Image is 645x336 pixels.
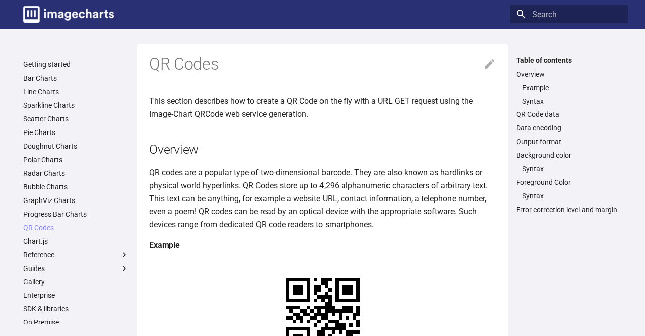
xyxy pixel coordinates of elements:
a: Foreground Color [516,178,622,187]
a: Overview [516,70,622,79]
a: Syntax [522,97,622,106]
input: Search [510,5,628,23]
h1: QR Codes [149,54,496,75]
a: Chart.js [23,237,129,246]
p: This section describes how to create a QR Code on the fly with a URL GET request using the Image-... [149,95,496,120]
a: Enterprise [23,291,129,300]
a: QR Code data [516,110,622,119]
nav: Background color [516,164,622,173]
a: Syntax [522,191,622,200]
a: Bar Charts [23,74,129,83]
a: On Premise [23,318,129,327]
a: Scatter Charts [23,114,129,123]
h2: Overview [149,141,496,158]
a: Polar Charts [23,155,129,164]
a: Background color [516,151,622,160]
a: Syntax [522,164,622,173]
a: Line Charts [23,87,129,96]
a: Bubble Charts [23,182,129,191]
a: SDK & libraries [23,304,129,313]
label: Guides [23,264,129,273]
label: Reference [23,250,129,259]
a: Gallery [23,277,129,286]
a: Data encoding [516,123,622,132]
a: Progress Bar Charts [23,210,129,219]
label: Table of contents [510,56,628,65]
a: Getting started [23,60,129,69]
nav: Table of contents [510,56,628,215]
a: Image-Charts documentation [19,2,118,27]
nav: Overview [516,83,622,106]
a: Sparkline Charts [23,101,129,110]
a: QR Codes [23,223,129,232]
a: Example [522,83,622,92]
p: QR codes are a popular type of two-dimensional barcode. They are also known as hardlinks or physi... [149,166,496,231]
a: Error correction level and margin [516,205,622,214]
a: Radar Charts [23,169,129,178]
a: Pie Charts [23,128,129,137]
h4: Example [149,239,496,252]
nav: Foreground Color [516,191,622,200]
a: Doughnut Charts [23,142,129,151]
img: logo [23,6,114,23]
a: GraphViz Charts [23,196,129,205]
a: Output format [516,137,622,146]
